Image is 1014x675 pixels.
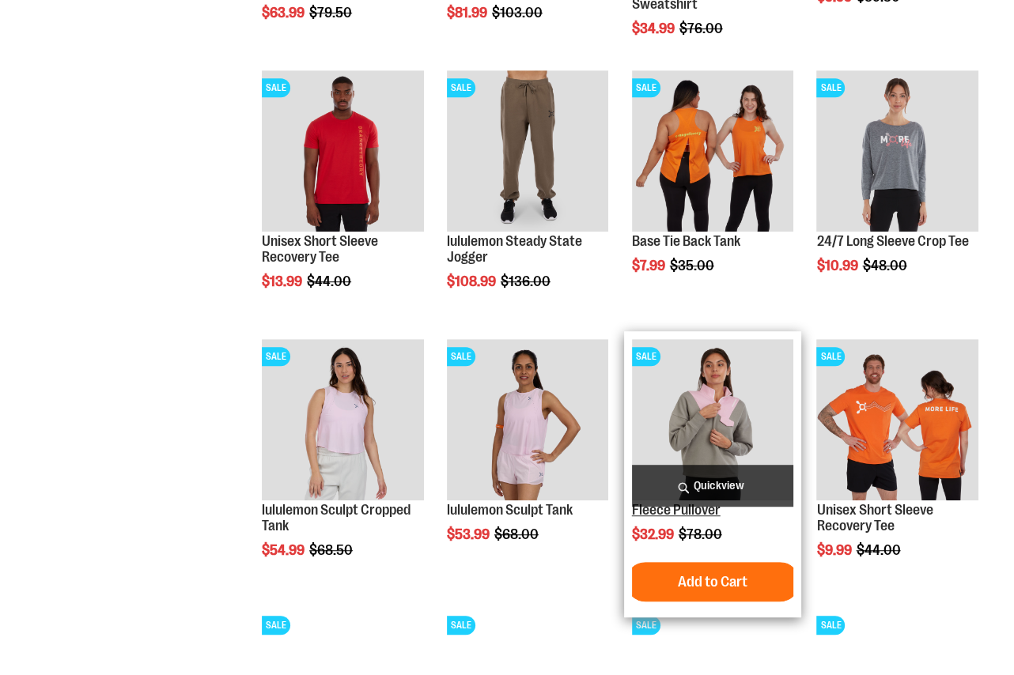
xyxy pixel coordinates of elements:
span: $103.00 [492,5,545,21]
span: $81.99 [447,5,490,21]
span: $35.00 [670,258,717,273]
img: Product image for Unisex Short Sleeve Recovery Tee [816,339,978,500]
span: SALE [262,347,290,366]
span: SALE [816,616,845,635]
div: product [808,331,986,598]
img: lululemon Steady State Jogger [447,70,608,232]
a: Product image for Fleece PulloverSALE [632,339,793,503]
span: $54.99 [262,542,307,558]
span: SALE [632,616,660,635]
a: Base Tie Back Tank [632,233,740,249]
span: $76.00 [679,21,725,36]
a: 24/7 Long Sleeve Crop Tee [816,233,968,249]
span: SALE [632,78,660,97]
span: $10.99 [816,258,860,273]
span: $68.50 [309,542,355,558]
a: Unisex Short Sleeve Recovery Tee [816,502,933,534]
div: product [439,331,616,583]
a: Product image for 24/7 Long Sleeve Crop TeeSALE [816,70,978,234]
span: SALE [262,616,290,635]
div: product [624,331,801,617]
a: lululemon Sculpt Cropped Tank [262,502,411,534]
div: product [624,62,801,314]
span: $136.00 [501,273,553,289]
span: SALE [816,78,845,97]
span: $63.99 [262,5,307,21]
a: Quickview [632,465,793,507]
a: Main Image of 1538347SALE [447,339,608,503]
a: Product image for Base Tie Back TankSALE [632,70,793,234]
a: Unisex Short Sleeve Recovery Tee [262,233,378,265]
img: Main Image of 1538347 [447,339,608,500]
a: lululemon Steady State Jogger [447,233,582,265]
span: $48.00 [862,258,909,273]
span: $78.00 [679,526,725,542]
span: SALE [632,347,660,366]
a: Product image for Unisex Short Sleeve Recovery TeeSALE [816,339,978,503]
span: SALE [816,347,845,366]
div: product [808,62,986,314]
a: Fleece Pullover [632,502,721,518]
span: $79.50 [309,5,354,21]
div: product [254,62,431,330]
span: $13.99 [262,273,305,289]
span: SALE [447,616,475,635]
span: $68.00 [494,526,541,542]
a: lululemon Steady State JoggerSALE [447,70,608,234]
img: Product image for Unisex Short Sleeve Recovery Tee [262,70,423,232]
span: $108.99 [447,273,498,289]
span: $44.00 [307,273,354,289]
span: $9.99 [816,542,853,558]
img: Product image for Fleece Pullover [632,339,793,500]
span: Add to Cart [678,573,747,590]
span: SALE [447,78,475,97]
span: $7.99 [632,258,668,273]
div: product [254,331,431,598]
span: SALE [447,347,475,366]
span: $32.99 [632,526,676,542]
span: $34.99 [632,21,677,36]
a: lululemon Sculpt Cropped TankSALE [262,339,423,503]
a: Product image for Unisex Short Sleeve Recovery TeeSALE [262,70,423,234]
span: SALE [262,78,290,97]
button: Add to Cart [626,562,800,601]
span: $53.99 [447,526,492,542]
img: Product image for Base Tie Back Tank [632,70,793,232]
span: $44.00 [856,542,902,558]
div: product [439,62,616,330]
a: lululemon Sculpt Tank [447,502,573,518]
img: Product image for 24/7 Long Sleeve Crop Tee [816,70,978,232]
img: lululemon Sculpt Cropped Tank [262,339,423,500]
